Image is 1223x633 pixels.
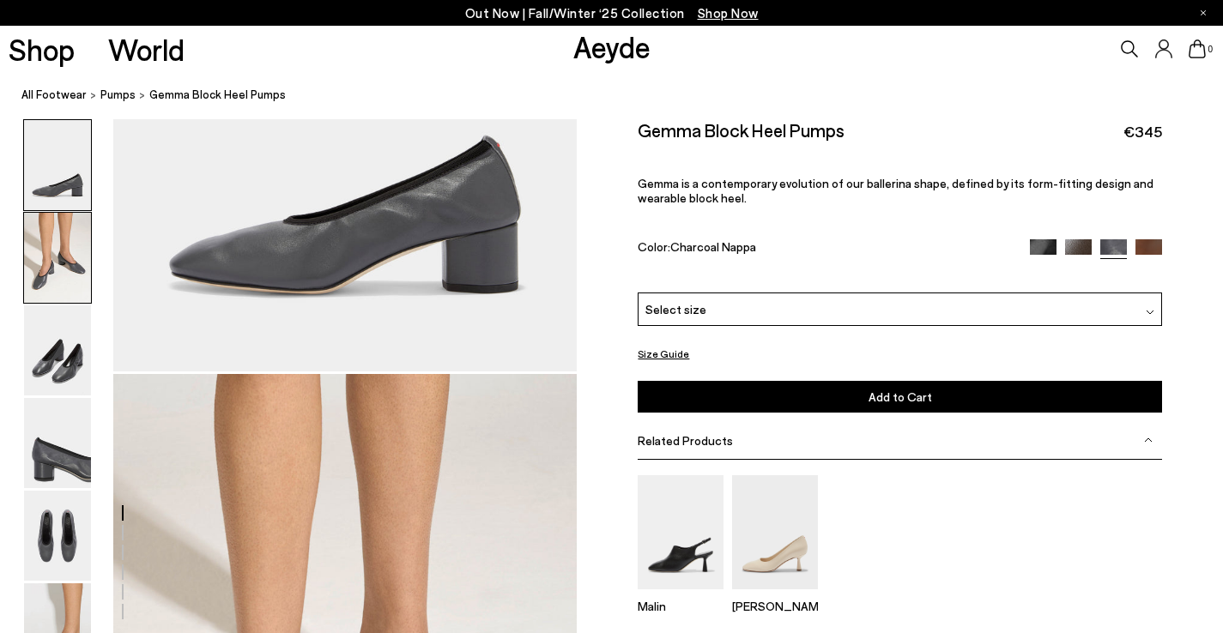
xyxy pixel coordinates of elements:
h2: Gemma Block Heel Pumps [638,119,845,141]
img: svg%3E [1144,436,1153,444]
a: All Footwear [21,86,87,104]
span: 0 [1206,45,1214,54]
div: Color: [638,239,1013,259]
p: Malin [638,599,724,613]
a: Shop [9,34,75,64]
a: 0 [1189,39,1206,58]
img: Gemma Block Heel Pumps - Image 2 [24,213,91,303]
a: pumps [100,86,136,104]
span: pumps [100,87,136,101]
span: Select size [645,300,706,318]
img: Gemma Block Heel Pumps - Image 1 [24,120,91,210]
img: Giotta Round-Toe Pumps [732,475,818,589]
p: [PERSON_NAME] [732,599,818,613]
span: Navigate to /collections/new-in [698,5,759,21]
img: Gemma Block Heel Pumps - Image 4 [24,398,91,488]
a: World [108,34,185,64]
span: Charcoal Nappa [670,239,756,254]
img: Malin Slingback Mules [638,475,724,589]
a: Giotta Round-Toe Pumps [PERSON_NAME] [732,577,818,613]
img: Gemma Block Heel Pumps - Image 3 [24,305,91,395]
button: Add to Cart [638,381,1161,413]
span: Add to Cart [869,389,932,404]
nav: breadcrumb [21,72,1223,119]
button: Size Guide [638,343,689,365]
span: Related Products [638,433,733,448]
span: €345 [1123,121,1162,142]
a: Aeyde [573,28,651,64]
p: Gemma is a contemporary evolution of our ballerina shape, defined by its form-fitting design and ... [638,176,1161,205]
a: Malin Slingback Mules Malin [638,577,724,613]
span: Gemma Block Heel Pumps [149,86,286,104]
img: svg%3E [1146,308,1154,316]
p: Out Now | Fall/Winter ‘25 Collection [465,3,759,24]
img: Gemma Block Heel Pumps - Image 5 [24,491,91,581]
